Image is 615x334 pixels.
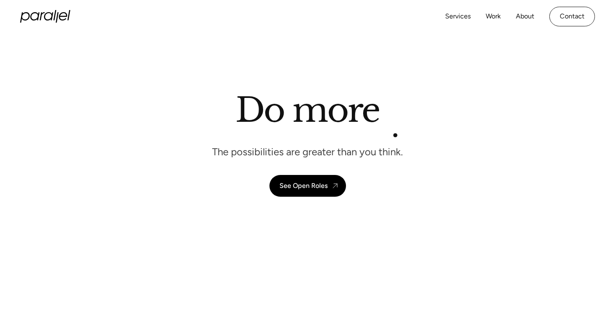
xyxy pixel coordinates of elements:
a: About [516,10,534,23]
p: The possibilities are greater than you think. [212,145,403,158]
div: See Open Roles [279,182,328,190]
a: Services [445,10,471,23]
a: Contact [549,7,595,26]
a: Work [486,10,501,23]
h1: Do more [236,90,380,130]
a: home [20,10,70,23]
a: See Open Roles [269,175,346,197]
